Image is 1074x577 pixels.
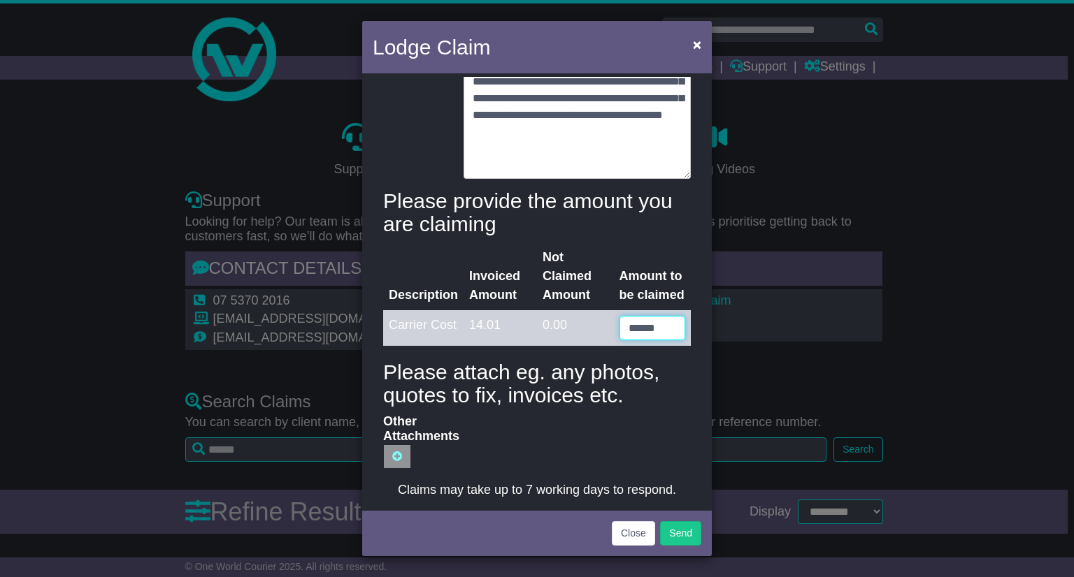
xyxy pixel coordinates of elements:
th: Description [383,242,464,310]
button: Close [686,30,708,59]
th: Amount to be claimed [614,242,691,310]
button: Close [612,521,655,546]
td: 14.01 [464,310,537,346]
label: Description [376,1,457,175]
h4: Please provide the amount you are claiming [383,189,691,235]
span: × [693,36,701,52]
td: 0.00 [537,310,614,346]
label: Other Attachments [376,414,457,469]
button: Send [660,521,701,546]
th: Not Claimed Amount [537,242,614,310]
h4: Please attach eg. any photos, quotes to fix, invoices etc. [383,360,691,407]
th: Invoiced Amount [464,242,537,310]
td: Carrier Cost [383,310,464,346]
div: Claims may take up to 7 working days to respond. [383,483,691,498]
h4: Lodge Claim [373,31,490,63]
